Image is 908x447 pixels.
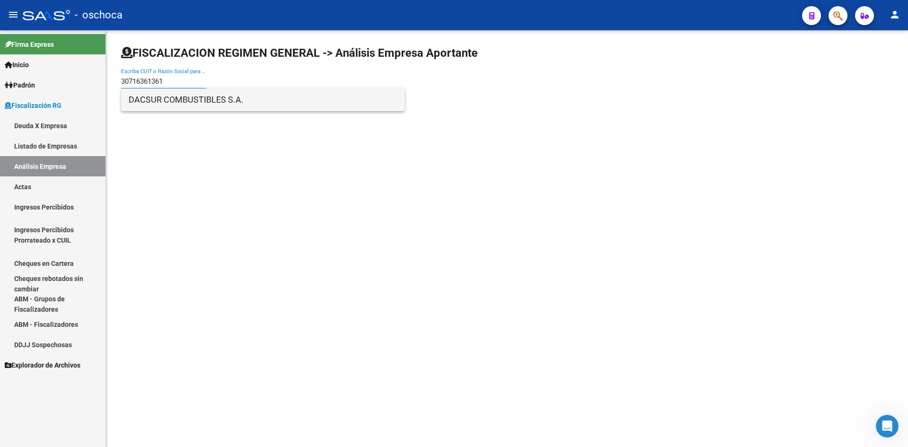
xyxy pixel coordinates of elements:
span: Fiscalización RG [5,100,61,111]
iframe: Intercom live chat [876,415,899,438]
span: Explorador de Archivos [5,360,80,370]
mat-icon: person [889,9,900,20]
span: - oschoca [75,5,122,26]
h1: FISCALIZACION REGIMEN GENERAL -> Análisis Empresa Aportante [121,45,478,61]
span: Padrón [5,80,35,90]
span: Inicio [5,60,29,70]
span: Firma Express [5,39,54,50]
mat-icon: menu [8,9,19,20]
span: DACSUR COMBUSTIBLES S.A. [129,88,397,111]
